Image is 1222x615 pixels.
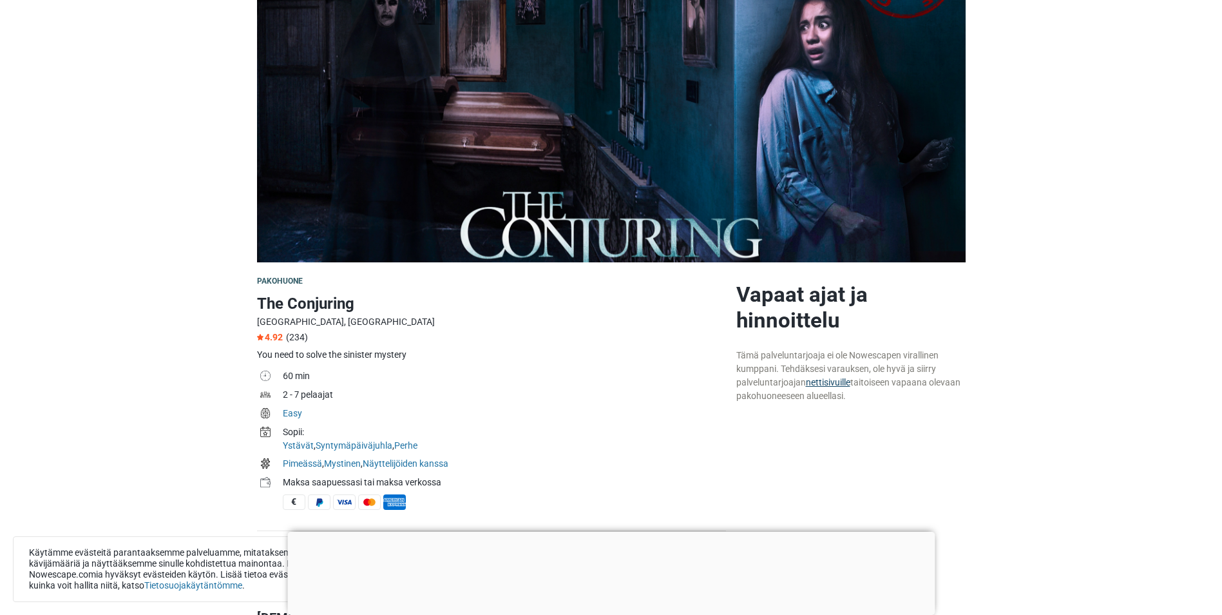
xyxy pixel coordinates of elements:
[257,334,263,340] img: Star
[283,368,726,387] td: 60 min
[257,292,726,315] h1: The Conjuring
[283,440,314,451] a: Ystävät
[358,494,381,510] span: MasterCard
[286,332,308,342] span: (234)
[257,315,726,329] div: [GEOGRAPHIC_DATA], [GEOGRAPHIC_DATA]
[363,458,448,469] a: Näyttelijöiden kanssa
[383,494,406,510] span: American Express
[308,494,330,510] span: PayPal
[283,456,726,474] td: , ,
[287,532,935,612] iframe: Advertisement
[283,387,726,405] td: 2 - 7 pelaajat
[736,349,966,403] div: Tämä palveluntarjoaja ei ole Nowescapen virallinen kumppani. Tehdäksesi varauksen, ole hyvä ja si...
[283,425,726,439] div: Sopii:
[736,282,966,333] h2: Vapaat ajat ja hinnoittelu
[283,458,322,469] a: Pimeässä
[333,494,356,510] span: Visa
[257,332,283,342] span: 4.92
[394,440,417,451] a: Perhe
[257,277,303,286] span: Pakohuone
[144,580,242,591] a: Tietosuojakäytäntömme
[283,476,726,489] div: Maksa saapuessasi tai maksa verkossa
[806,377,850,387] a: nettisivuille
[283,408,302,418] a: Easy
[283,424,726,456] td: , ,
[316,440,392,451] a: Syntymäpäiväjuhla
[13,536,399,602] div: Käytämme evästeitä parantaaksemme palveluamme, mitataksemme kävijämääriä ja näyttääksemme sinulle...
[283,494,305,510] span: Käteinen
[324,458,361,469] a: Mystinen
[257,348,726,362] div: You need to solve the sinister mystery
